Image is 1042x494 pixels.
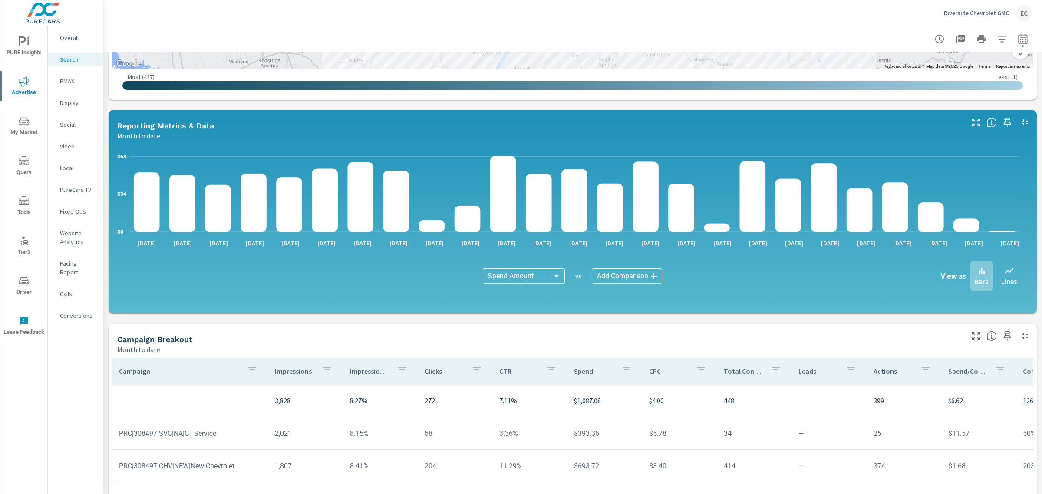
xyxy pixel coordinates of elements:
div: Spend Amount [483,268,565,284]
div: Overall [48,31,103,44]
p: Pacing Report [60,259,96,277]
p: Bars [975,276,988,287]
p: [DATE] [455,239,486,247]
h5: Reporting Metrics & Data [117,121,214,130]
td: $11.57 [941,422,1016,445]
p: Impression Share [350,367,390,375]
span: My Market [3,116,45,138]
button: Apply Filters [993,30,1011,48]
p: vs [565,272,592,280]
p: [DATE] [419,239,450,247]
p: [DATE] [635,239,666,247]
p: [DATE] [671,239,702,247]
div: Video [48,140,103,153]
p: Calls [60,290,96,298]
span: Tier2 [3,236,45,257]
a: Terms (opens in new tab) [979,64,991,69]
text: $34 [117,191,126,197]
td: 1,807 [268,455,343,477]
td: 8.41% [343,455,418,477]
p: [DATE] [995,239,1025,247]
p: [DATE] [275,239,306,247]
button: Keyboard shortcuts [884,63,921,69]
td: PRC|308497|SVC|NA|C - Service [112,422,268,445]
p: Local [60,164,96,172]
p: Campaign [119,367,240,375]
button: Make Fullscreen [969,329,983,343]
p: 8.27% [350,395,411,406]
td: 204 [418,455,492,477]
p: [DATE] [599,239,630,247]
p: Actions [874,367,913,375]
p: Month to date [117,344,160,355]
p: Video [60,142,96,151]
img: Google [114,58,143,69]
div: PMAX [48,75,103,88]
td: 11.29% [492,455,567,477]
p: Display [60,99,96,107]
p: Fixed Ops [60,207,96,216]
td: 25 [867,422,941,445]
p: 7.11% [499,395,560,406]
span: Save this to your personalized report [1000,115,1014,129]
p: [DATE] [527,239,557,247]
p: 448 [724,395,785,406]
div: Local [48,161,103,175]
p: [DATE] [851,239,881,247]
p: PureCars TV [60,185,96,194]
p: Lines [1001,276,1017,287]
span: Map data ©2025 Google [926,64,973,69]
p: Total Conversions [724,367,764,375]
p: Social [60,120,96,129]
div: EC [1016,5,1032,21]
button: Minimize Widget [1018,329,1032,343]
h6: View as [941,272,966,280]
div: Add Comparison [592,268,662,284]
td: PRC|308497|CHV|NEW|New Chevrolet [112,455,268,477]
span: Spend Amount [488,272,534,280]
div: PureCars TV [48,183,103,196]
td: $3.40 [642,455,717,477]
td: 3.36% [492,422,567,445]
span: Advertise [3,76,45,98]
button: Make Fullscreen [969,115,983,129]
p: [DATE] [168,239,198,247]
p: 272 [425,395,485,406]
p: Most ( 427 ) [128,73,155,81]
span: Leave Feedback [3,316,45,337]
p: [DATE] [311,239,342,247]
td: 414 [717,455,791,477]
p: [DATE] [347,239,378,247]
button: Select Date Range [1014,30,1032,48]
span: Save this to your personalized report [1000,329,1014,343]
div: Website Analytics [48,227,103,248]
p: [DATE] [204,239,234,247]
a: Open this area in Google Maps (opens a new window) [114,58,143,69]
p: Month to date [117,131,160,141]
div: Calls [48,287,103,300]
td: $5.78 [642,422,717,445]
td: $1.68 [941,455,1016,477]
button: "Export Report to PDF" [952,30,969,48]
h5: Campaign Breakout [117,335,192,344]
p: Riverside Chevrolet GMC [944,9,1009,17]
td: 374 [867,455,941,477]
p: [DATE] [959,239,989,247]
p: Leads [798,367,838,375]
p: [DATE] [923,239,953,247]
p: Least ( 1 ) [996,73,1018,81]
td: $693.72 [567,455,642,477]
p: Website Analytics [60,229,96,246]
td: — [791,422,866,445]
p: CPC [649,367,689,375]
td: 68 [418,422,492,445]
p: [DATE] [240,239,270,247]
div: Social [48,118,103,131]
p: [DATE] [779,239,809,247]
div: Conversions [48,309,103,322]
p: [DATE] [815,239,845,247]
p: Overall [60,33,96,42]
button: Print Report [973,30,990,48]
span: Driver [3,276,45,297]
td: 34 [717,422,791,445]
